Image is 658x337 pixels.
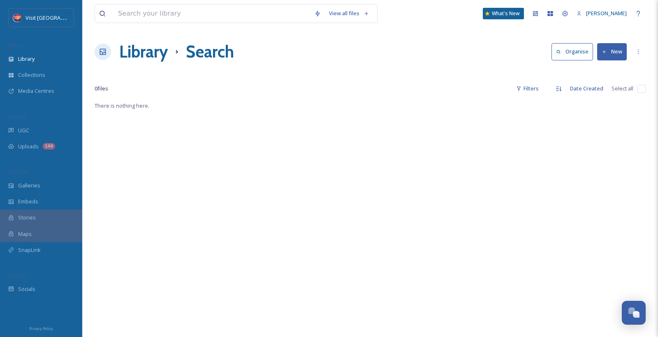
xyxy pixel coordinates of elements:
span: Select all [612,85,633,92]
div: 144 [43,143,55,150]
span: UGC [18,127,29,134]
h1: Search [186,39,234,64]
span: SnapLink [18,246,41,254]
span: WIDGETS [8,169,27,175]
span: 0 file s [95,85,108,92]
a: Organise [551,43,597,60]
span: Maps [18,230,32,238]
span: Galleries [18,182,40,189]
span: Uploads [18,143,39,150]
span: [PERSON_NAME] [586,9,627,17]
img: Logo%20Image.png [13,14,21,22]
input: Search your library [114,5,310,23]
a: What's New [483,8,524,19]
div: Date Created [566,81,607,97]
span: Collections [18,71,45,79]
span: Privacy Policy [29,326,53,331]
span: Library [18,55,35,63]
a: Privacy Policy [29,323,53,333]
span: Stories [18,214,36,222]
a: Library [119,39,168,64]
span: Visit [GEOGRAPHIC_DATA][PERSON_NAME] [25,14,130,21]
a: [PERSON_NAME] [572,5,631,21]
span: Media Centres [18,87,54,95]
button: Organise [551,43,593,60]
a: View all files [325,5,373,21]
button: Open Chat [622,301,646,325]
span: SOCIALS [8,272,25,279]
button: New [597,43,627,60]
span: MEDIA [8,42,23,48]
span: COLLECT [8,114,26,120]
span: There is nothing here. [95,102,149,109]
span: Embeds [18,198,38,205]
div: Filters [512,81,543,97]
span: Socials [18,285,35,293]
